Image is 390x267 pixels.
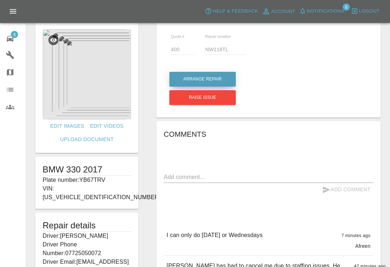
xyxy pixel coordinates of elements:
span: Repair location [205,35,231,39]
button: Help & Feedback [203,6,260,17]
a: Upload Document [57,133,116,146]
button: Notifications [297,6,346,17]
p: Driver: [PERSON_NAME] [43,232,131,241]
h5: Repair details [43,220,131,232]
button: Arrange Repair [169,72,236,87]
span: 7 minutes ago [341,233,370,238]
button: Logout [349,6,381,17]
span: Logout [359,7,380,16]
span: 4 [11,31,18,38]
a: Edit Images [47,120,87,133]
button: Open drawer [4,3,22,20]
span: Help & Feedback [213,7,258,16]
span: Notifications [307,7,344,16]
span: 6 [343,4,350,11]
h1: BMW 330 2017 [43,164,131,176]
span: Account [271,8,295,16]
button: Raise issue [169,91,236,105]
a: Edit Videos [87,120,126,133]
a: Account [260,6,297,17]
p: Driver Phone Number: 07725050072 [43,241,131,258]
h6: Comments [164,129,373,140]
p: Afreen [355,243,370,250]
p: VIN: [US_VEHICLE_IDENTIFICATION_NUMBER] [43,185,131,202]
p: I can only do [DATE] or Wednesdays [166,231,263,240]
img: a9fe061d-ecc3-4704-941a-1915ce7d9e14 [43,30,131,120]
span: Quote £ [171,35,185,39]
p: Plate number: YB67TRV [43,176,131,185]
